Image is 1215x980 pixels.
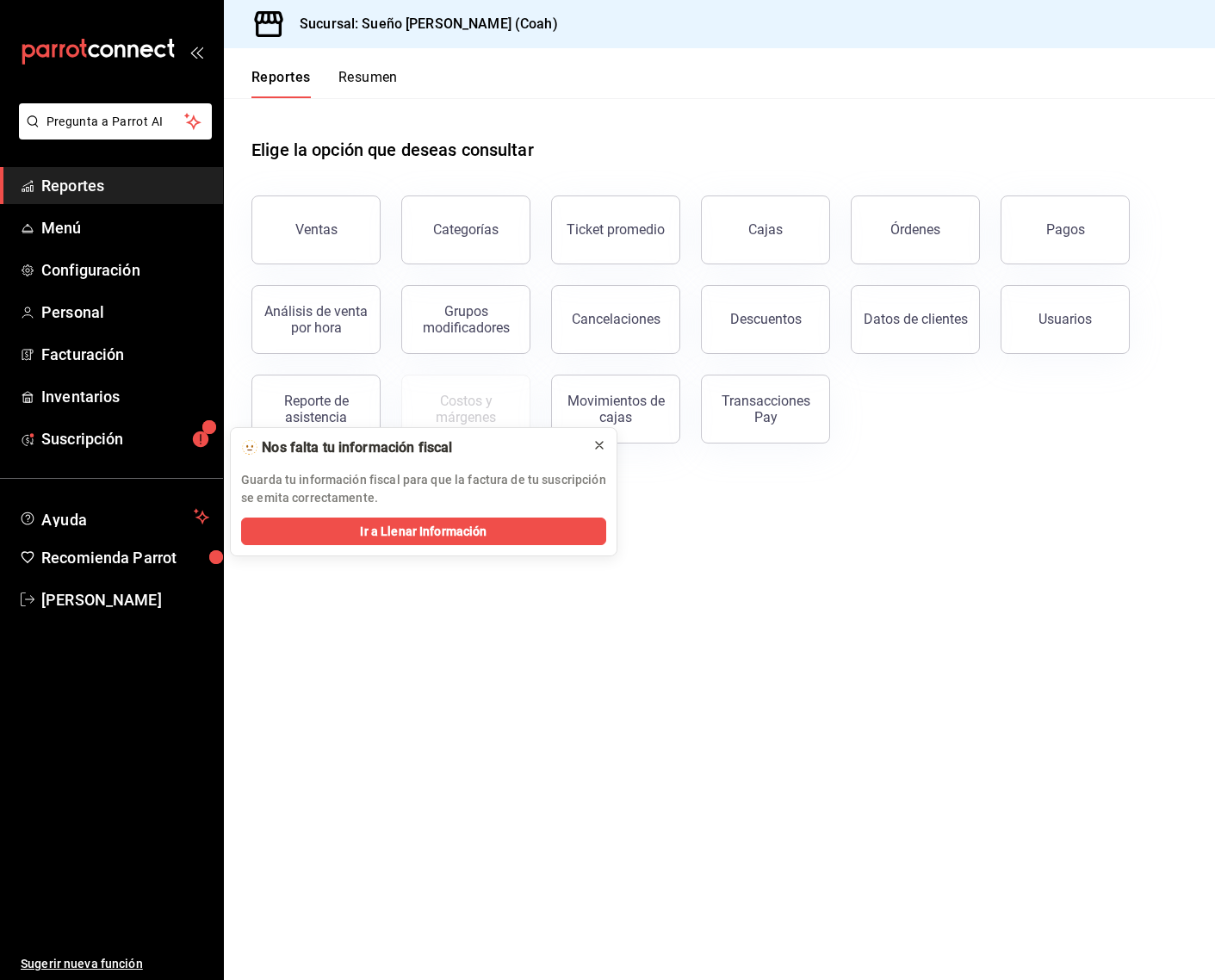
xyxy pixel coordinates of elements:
div: navigation tabs [251,69,398,98]
button: Resumen [338,69,398,98]
div: Transacciones Pay [712,393,819,425]
div: Usuarios [1038,311,1092,327]
button: Análisis de venta por hora [251,285,381,354]
div: Ticket promedio [567,221,665,238]
div: Datos de clientes [864,311,968,327]
span: Menú [41,216,209,239]
div: Descuentos [730,311,802,327]
span: [PERSON_NAME] [41,588,209,611]
button: Ventas [251,195,381,264]
div: Ventas [295,221,338,238]
div: Categorías [433,221,499,238]
div: Órdenes [890,221,940,238]
button: Ir a Llenar Información [241,518,606,545]
span: Configuración [41,258,209,282]
button: Pregunta a Parrot AI [19,103,212,140]
span: Ir a Llenar Información [360,523,487,541]
span: Ayuda [41,506,187,527]
a: Pregunta a Parrot AI [12,125,212,143]
div: Pagos [1046,221,1085,238]
button: Grupos modificadores [401,285,530,354]
div: Grupos modificadores [412,303,519,336]
h1: Elige la opción que deseas consultar [251,137,534,163]
button: Ticket promedio [551,195,680,264]
p: Guarda tu información fiscal para que la factura de tu suscripción se emita correctamente. [241,471,606,507]
button: Movimientos de cajas [551,375,680,443]
button: Datos de clientes [851,285,980,354]
button: Contrata inventarios para ver este reporte [401,375,530,443]
button: Categorías [401,195,530,264]
button: Reportes [251,69,311,98]
div: Cancelaciones [572,311,660,327]
button: Pagos [1001,195,1130,264]
span: Recomienda Parrot [41,546,209,569]
span: Personal [41,301,209,324]
span: Reportes [41,174,209,197]
span: Facturación [41,343,209,366]
div: Costos y márgenes [412,393,519,425]
button: open_drawer_menu [189,45,203,59]
span: Inventarios [41,385,209,408]
div: 🫥 Nos falta tu información fiscal [241,438,579,457]
div: Análisis de venta por hora [263,303,369,336]
button: Cancelaciones [551,285,680,354]
span: Suscripción [41,427,209,450]
div: Movimientos de cajas [562,393,669,425]
button: Órdenes [851,195,980,264]
span: Sugerir nueva función [21,955,209,973]
span: Pregunta a Parrot AI [46,113,185,131]
button: Descuentos [701,285,830,354]
div: Reporte de asistencia [263,393,369,425]
button: Reporte de asistencia [251,375,381,443]
button: Transacciones Pay [701,375,830,443]
div: Cajas [748,220,784,240]
h3: Sucursal: Sueño [PERSON_NAME] (Coah) [286,14,558,34]
a: Cajas [701,195,830,264]
button: Usuarios [1001,285,1130,354]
